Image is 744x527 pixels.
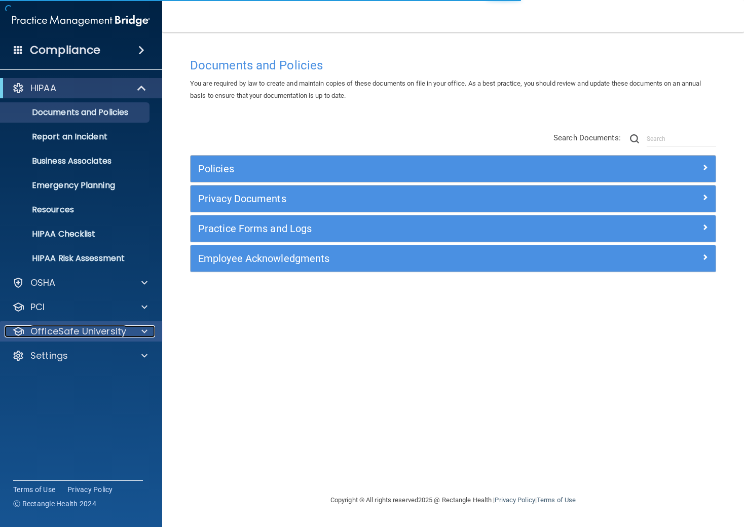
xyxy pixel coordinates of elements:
[198,163,577,174] h5: Policies
[7,132,145,142] p: Report an Incident
[13,499,96,509] span: Ⓒ Rectangle Health 2024
[30,301,45,313] p: PCI
[198,161,708,177] a: Policies
[12,277,147,289] a: OSHA
[12,350,147,362] a: Settings
[30,325,126,337] p: OfficeSafe University
[198,223,577,234] h5: Practice Forms and Logs
[7,205,145,215] p: Resources
[537,496,576,504] a: Terms of Use
[7,156,145,166] p: Business Associates
[198,191,708,207] a: Privacy Documents
[7,229,145,239] p: HIPAA Checklist
[30,82,56,94] p: HIPAA
[190,59,716,72] h4: Documents and Policies
[495,496,535,504] a: Privacy Policy
[198,193,577,204] h5: Privacy Documents
[7,107,145,118] p: Documents and Policies
[12,301,147,313] a: PCI
[630,134,639,143] img: ic-search.3b580494.png
[13,484,55,495] a: Terms of Use
[67,484,113,495] a: Privacy Policy
[198,253,577,264] h5: Employee Acknowledgments
[30,277,56,289] p: OSHA
[198,220,708,237] a: Practice Forms and Logs
[7,253,145,263] p: HIPAA Risk Assessment
[198,250,708,267] a: Employee Acknowledgments
[268,484,638,516] div: Copyright © All rights reserved 2025 @ Rectangle Health | |
[12,82,147,94] a: HIPAA
[30,43,100,57] h4: Compliance
[7,180,145,191] p: Emergency Planning
[12,11,150,31] img: PMB logo
[553,133,621,142] span: Search Documents:
[30,350,68,362] p: Settings
[12,325,147,337] a: OfficeSafe University
[190,80,701,99] span: You are required by law to create and maintain copies of these documents on file in your office. ...
[647,131,716,146] input: Search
